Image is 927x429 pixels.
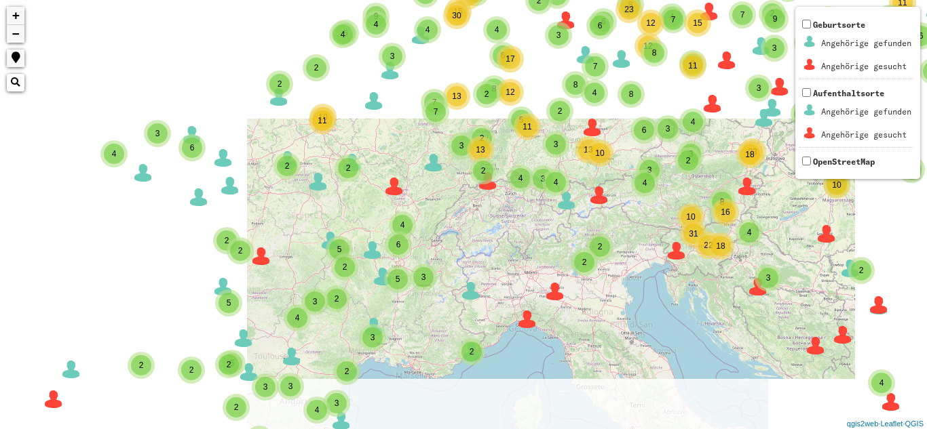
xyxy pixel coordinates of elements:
span: 4 [495,25,499,35]
span: 9 [773,14,778,24]
a: QGIS [905,420,924,428]
span: 3 [371,333,375,342]
span: 2 [189,365,194,375]
span: 11 [318,116,326,125]
a: Zoom in [7,7,24,25]
span: 18 [716,241,725,251]
span: 10 [686,212,695,222]
span: 2 [598,242,603,251]
img: Aufenthaltsorte_1_Angeh%C3%B6rigegesucht1.png [801,125,818,142]
span: 2 [285,161,290,171]
span: 4 [643,178,647,188]
span: 3 [263,382,268,392]
a: Zoom out [7,25,24,43]
span: 2 [278,79,282,89]
span: 2 [686,156,691,165]
span: 13 [584,145,592,155]
input: GeburtsorteAngehörige gefundenAngehörige gesucht [802,20,811,28]
td: Angehörige gefunden [820,33,912,54]
span: 3 [421,272,426,282]
span: 5 [396,274,400,284]
span: 23 [624,5,633,14]
span: 4 [295,313,300,323]
span: 7 [740,10,745,20]
td: Angehörige gefunden [820,101,912,123]
span: 3 [647,165,652,175]
span: 4 [112,149,117,159]
span: 2 [238,246,243,256]
span: 10 [595,148,604,158]
a: Show me where I am [7,49,24,67]
span: 12 [643,41,652,51]
span: 2 [481,166,486,176]
span: 18 [745,150,754,159]
span: 3 [459,141,464,150]
img: Geburtsorte_2_Angeh%C3%B6rigegefunden0.png [801,33,818,50]
span: 3 [556,30,561,40]
a: Leaflet [880,420,903,428]
span: Aufenthaltsorte [799,88,913,147]
span: 2 [227,360,231,369]
span: 4 [341,30,345,39]
span: 2 [480,134,485,143]
span: 2 [859,266,864,275]
span: 2 [558,106,563,116]
span: Geburtsorte [799,20,913,79]
span: 7 [593,62,598,71]
span: 4 [879,378,884,388]
span: 3 [288,382,293,391]
span: 2 [582,258,587,267]
span: 8 [629,89,634,99]
span: 12 [646,18,655,28]
span: 8 [652,48,657,58]
span: 2 [485,89,489,99]
span: 6 [598,21,603,30]
span: 3 [766,273,771,283]
span: 4 [747,228,752,237]
span: 6 [396,240,401,249]
span: 3 [390,52,395,61]
span: 4 [592,88,597,98]
span: 5 [337,245,342,254]
span: 12 [506,87,514,97]
img: Aufenthaltsorte_1_Angeh%C3%B6rigegefunden0.png [801,102,818,119]
span: 2 [234,403,239,412]
span: 11 [523,122,531,131]
input: OpenStreetMap [802,157,811,165]
span: 3 [313,297,318,306]
span: 2 [345,367,349,376]
span: 3 [541,174,546,184]
span: 13 [476,145,485,155]
span: 3 [772,43,777,53]
span: 16 [721,207,730,217]
span: 7 [432,98,437,107]
span: 2 [470,347,474,356]
span: 10 [832,180,841,190]
span: 7 [434,107,438,117]
span: 4 [400,220,405,230]
span: 2 [335,294,339,304]
span: OpenStreetMap [813,157,875,167]
span: 2 [139,361,144,370]
span: 2 [225,236,229,245]
span: 7 [671,15,676,24]
span: 17 [506,54,514,64]
span: 3 [335,399,339,408]
span: 30 [452,11,461,20]
span: 4 [518,173,523,183]
span: 5 [227,298,231,308]
span: 2 [346,163,351,173]
span: 6 [190,143,195,152]
span: 22 [704,241,713,250]
span: 4 [554,178,559,187]
span: 6 [642,125,647,135]
span: 6 [919,31,924,41]
span: 4 [425,25,430,35]
span: 2 [343,262,347,272]
span: 4 [374,20,379,29]
a: qgis2web [847,420,878,428]
span: 3 [666,124,670,134]
td: Angehörige gesucht [820,56,912,77]
span: 8 [573,80,578,89]
span: 31 [689,229,698,239]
